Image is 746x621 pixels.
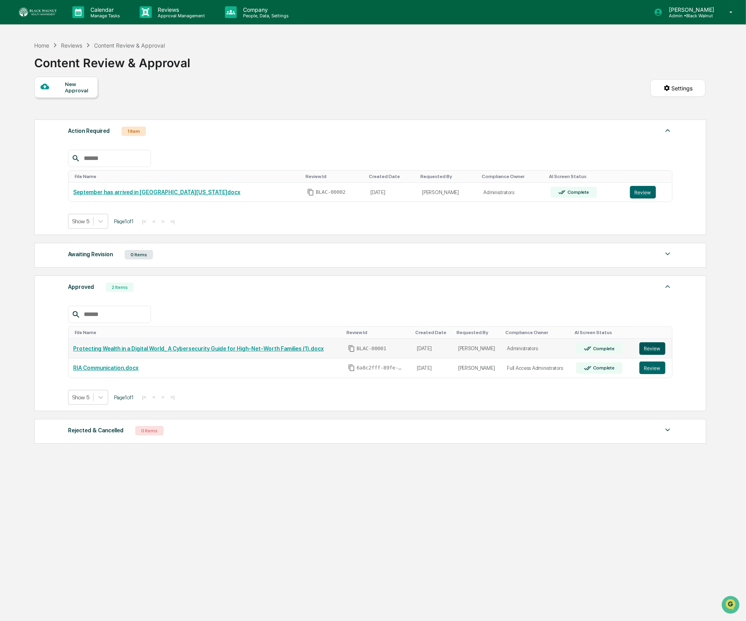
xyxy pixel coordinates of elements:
[663,282,672,291] img: caret
[159,218,167,225] button: >
[663,126,672,135] img: caret
[237,13,293,18] p: People, Data, Settings
[73,189,240,195] a: September has arrived in [GEOGRAPHIC_DATA][US_STATE]docx
[26,107,42,114] span: [DATE]
[639,362,665,374] button: Review
[16,176,50,184] span: Data Lookup
[73,365,138,371] a: RIA Communication.docx
[114,218,134,224] span: Page 1 of 1
[68,282,94,292] div: Approved
[35,61,129,68] div: Start new chat
[412,358,453,378] td: [DATE]
[61,42,82,49] div: Reviews
[68,126,110,136] div: Action Required
[357,365,404,371] span: 6a8c2fff-89fe-468d-af0e-dc0a2e0c695f
[348,345,355,352] span: Copy Id
[106,283,134,292] div: 2 Items
[8,17,143,29] p: How can we help?
[159,394,167,401] button: >
[369,174,414,179] div: Toggle SortBy
[19,7,57,17] img: logo
[114,394,134,401] span: Page 1 of 1
[57,162,63,168] div: 🗄️
[307,189,314,196] span: Copy Id
[140,218,149,225] button: |<
[306,174,363,179] div: Toggle SortBy
[482,174,543,179] div: Toggle SortBy
[16,161,51,169] span: Preclearance
[357,345,387,352] span: BLAC-00001
[502,358,571,378] td: Full Access Administrators
[630,186,656,198] button: Review
[73,345,324,352] a: Protecting Wealth in a Digital World_ A Cybersecurity Guide for High-Net-Worth Families (1).docx
[639,342,667,355] a: Review
[122,86,143,96] button: See all
[639,342,665,355] button: Review
[417,183,479,202] td: [PERSON_NAME]
[479,183,546,202] td: Administrators
[412,339,453,358] td: [DATE]
[152,13,209,18] p: Approval Management
[721,595,742,616] iframe: Open customer support
[17,61,31,75] img: 8933085812038_c878075ebb4cc5468115_72.jpg
[150,218,158,225] button: <
[68,249,113,259] div: Awaiting Revision
[140,394,149,401] button: |<
[316,189,346,195] span: BLAC-00002
[150,394,158,401] button: <
[505,330,568,335] div: Toggle SortBy
[630,186,667,198] a: Review
[35,68,108,75] div: We're available if you need us!
[5,173,53,187] a: 🔎Data Lookup
[8,177,14,183] div: 🔎
[663,249,672,259] img: caret
[68,425,123,435] div: Rejected & Cancelled
[663,6,718,13] p: [PERSON_NAME]
[168,218,177,225] button: >|
[8,61,22,75] img: 1746055101610-c473b297-6a78-478c-a979-82029cc54cd1
[5,158,54,172] a: 🖐️Preclearance
[84,6,124,13] p: Calendar
[346,330,409,335] div: Toggle SortBy
[134,63,143,72] button: Start new chat
[65,161,98,169] span: Attestations
[453,358,502,378] td: [PERSON_NAME]
[641,330,669,335] div: Toggle SortBy
[54,158,101,172] a: 🗄️Attestations
[549,174,622,179] div: Toggle SortBy
[8,162,14,168] div: 🖐️
[78,195,95,201] span: Pylon
[420,174,475,179] div: Toggle SortBy
[457,330,499,335] div: Toggle SortBy
[663,13,718,18] p: Admin • Black Walnut
[75,174,299,179] div: Toggle SortBy
[415,330,450,335] div: Toggle SortBy
[168,394,177,401] button: >|
[237,6,293,13] p: Company
[591,365,615,371] div: Complete
[34,50,190,70] div: Content Review & Approval
[94,42,165,49] div: Content Review & Approval
[135,426,164,435] div: 0 Items
[84,13,124,18] p: Manage Tasks
[125,250,153,259] div: 0 Items
[122,127,146,136] div: 1 Item
[65,81,92,94] div: New Approval
[55,195,95,201] a: Powered byPylon
[639,362,667,374] a: Review
[575,330,632,335] div: Toggle SortBy
[75,330,340,335] div: Toggle SortBy
[152,6,209,13] p: Reviews
[650,79,705,97] button: Settings
[348,364,355,371] span: Copy Id
[34,42,49,49] div: Home
[502,339,571,358] td: Administrators
[663,425,672,435] img: caret
[26,129,42,135] span: [DATE]
[366,183,417,202] td: [DATE]
[632,174,669,179] div: Toggle SortBy
[453,339,502,358] td: [PERSON_NAME]
[591,346,615,351] div: Complete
